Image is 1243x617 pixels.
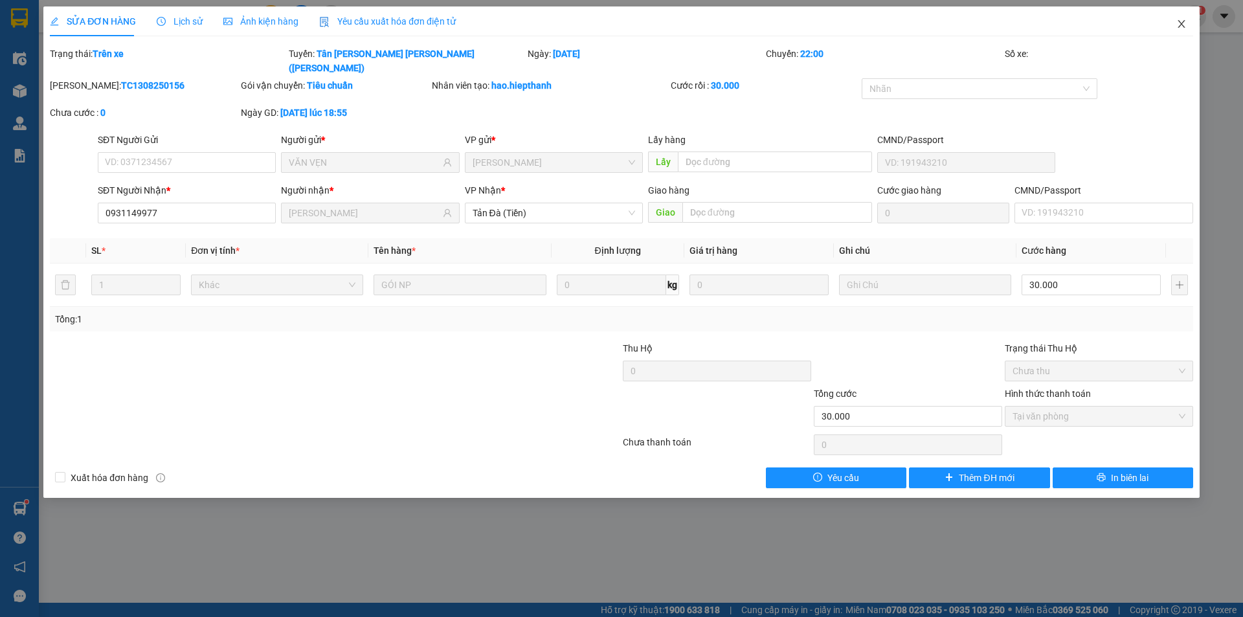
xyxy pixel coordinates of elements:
span: printer [1097,473,1106,483]
div: Cước rồi : [671,78,859,93]
b: [DATE] [553,49,580,59]
span: Chưa thu [1013,361,1185,381]
label: Cước giao hàng [877,185,941,196]
button: delete [55,275,76,295]
span: user [443,158,452,167]
label: Hình thức thanh toán [1005,388,1091,399]
input: Dọc đường [682,202,872,223]
span: plus [945,473,954,483]
input: Cước giao hàng [877,203,1009,223]
span: kg [666,275,679,295]
b: 22:00 [800,49,823,59]
input: VD: Bàn, Ghế [374,275,546,295]
span: info-circle [156,473,165,482]
th: Ghi chú [834,238,1016,264]
b: Tiêu chuẩn [307,80,353,91]
button: plusThêm ĐH mới [909,467,1049,488]
span: SL [91,245,102,256]
span: edit [50,17,59,26]
span: VP Nhận [465,185,501,196]
div: Chưa cước : [50,106,238,120]
input: Tên người gửi [289,155,440,170]
span: Lấy [648,151,678,172]
button: printerIn biên lai [1053,467,1193,488]
b: TC1308250156 [121,80,185,91]
b: Tân [PERSON_NAME] [PERSON_NAME] ([PERSON_NAME]) [289,49,475,73]
span: exclamation-circle [813,473,822,483]
b: 0 [100,107,106,118]
span: Tân Châu [473,153,635,172]
div: Chưa thanh toán [621,435,812,458]
span: In biên lai [1111,471,1148,485]
span: Tản Đà (Tiền) [473,203,635,223]
div: Trạng thái: [49,47,287,75]
span: close [1176,19,1187,29]
span: Yêu cầu xuất hóa đơn điện tử [319,16,456,27]
span: Ảnh kiện hàng [223,16,298,27]
button: exclamation-circleYêu cầu [766,467,906,488]
img: icon [319,17,330,27]
span: Thu Hộ [623,343,653,353]
span: Xuất hóa đơn hàng [65,471,153,485]
div: SĐT Người Nhận [98,183,276,197]
span: SỬA ĐƠN HÀNG [50,16,136,27]
div: SĐT Người Gửi [98,133,276,147]
input: Tên người nhận [289,206,440,220]
span: Tại văn phòng [1013,407,1185,426]
span: Cước hàng [1022,245,1066,256]
div: [PERSON_NAME]: [50,78,238,93]
input: Ghi Chú [839,275,1011,295]
b: 30.000 [711,80,739,91]
div: Nhân viên tạo: [432,78,668,93]
div: Chuyến: [765,47,1003,75]
div: Tuyến: [287,47,526,75]
span: picture [223,17,232,26]
span: Lịch sử [157,16,203,27]
span: Tên hàng [374,245,416,256]
div: CMND/Passport [877,133,1055,147]
span: Định lượng [595,245,641,256]
span: Thêm ĐH mới [959,471,1014,485]
span: clock-circle [157,17,166,26]
div: Người nhận [281,183,459,197]
span: Khác [199,275,355,295]
div: CMND/Passport [1014,183,1193,197]
span: Tổng cước [814,388,857,399]
span: Giá trị hàng [689,245,737,256]
span: Giao [648,202,682,223]
div: Ngày: [526,47,765,75]
span: Giao hàng [648,185,689,196]
div: VP gửi [465,133,643,147]
span: Lấy hàng [648,135,686,145]
input: Dọc đường [678,151,872,172]
span: Đơn vị tính [191,245,240,256]
div: Số xe: [1003,47,1194,75]
div: Tổng: 1 [55,312,480,326]
div: Ngày GD: [241,106,429,120]
div: Trạng thái Thu Hộ [1005,341,1193,355]
b: hao.hiepthanh [491,80,552,91]
input: 0 [689,275,829,295]
b: Trên xe [93,49,124,59]
input: VD: 191943210 [877,152,1055,173]
span: Yêu cầu [827,471,859,485]
b: [DATE] lúc 18:55 [280,107,347,118]
button: plus [1171,275,1188,295]
button: Close [1163,6,1200,43]
div: Gói vận chuyển: [241,78,429,93]
span: user [443,208,452,218]
div: Người gửi [281,133,459,147]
